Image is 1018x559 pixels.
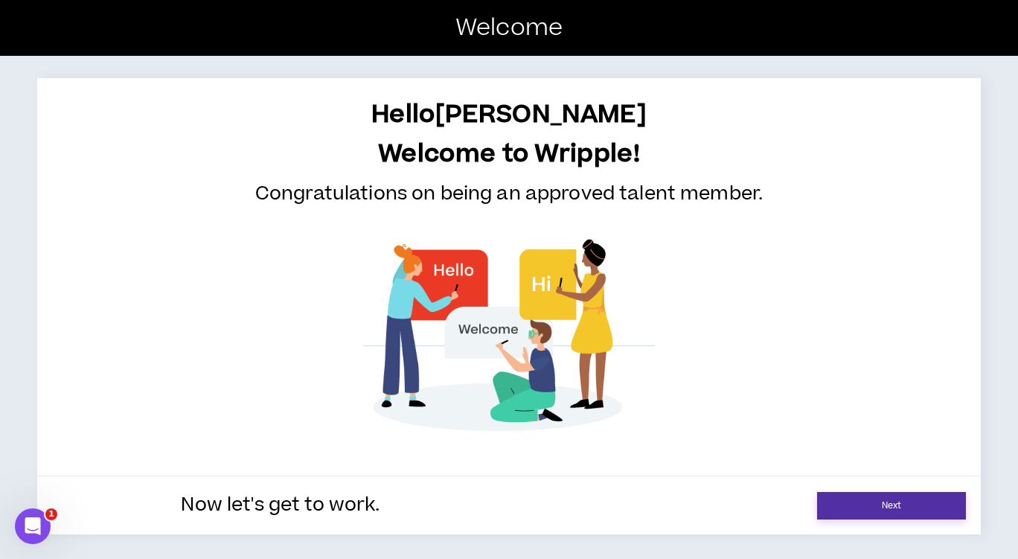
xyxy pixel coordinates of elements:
p: Welcome [455,10,563,46]
h1: Hello [PERSON_NAME] [52,100,966,129]
a: Next [817,492,966,520]
span: 1 [45,508,57,520]
p: Now let's get to work. [52,491,509,520]
img: teamwork.png [342,202,676,468]
iframe: Intercom live chat [15,508,51,544]
h1: Welcome to Wripple! [52,140,966,168]
p: Congratulations on being an approved talent member. [52,180,966,208]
